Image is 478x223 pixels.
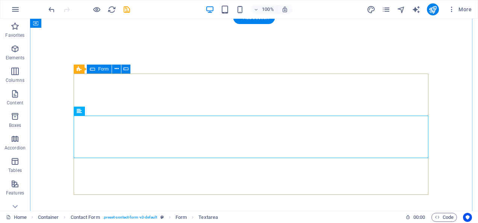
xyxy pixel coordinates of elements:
[5,32,24,38] p: Favorites
[419,214,420,220] span: :
[435,213,454,222] span: Code
[412,5,421,14] i: AI Writer
[251,5,277,14] button: 100%
[47,5,56,14] i: Undo: Delete elements (Ctrl+Z)
[262,5,274,14] h6: 100%
[98,67,109,71] span: Form
[107,5,116,14] button: reload
[47,5,56,14] button: undo
[431,213,457,222] button: Code
[445,3,475,15] button: More
[122,5,131,14] button: save
[382,5,390,14] i: Pages (Ctrl+Alt+S)
[7,100,23,106] p: Content
[9,122,21,128] p: Boxes
[5,145,26,151] p: Accordion
[160,215,164,219] i: This element is a customizable preset
[405,213,425,222] h6: Session time
[6,55,25,61] p: Elements
[428,5,437,14] i: Publish
[427,3,439,15] button: publish
[38,213,59,222] span: Click to select. Double-click to edit
[448,6,472,13] span: More
[397,5,405,14] i: Navigator
[413,213,425,222] span: 00 00
[71,213,100,222] span: Click to select. Double-click to edit
[8,167,22,173] p: Tables
[412,5,421,14] button: text_generator
[6,213,27,222] a: Click to cancel selection. Double-click to open Pages
[103,213,157,222] span: . preset-contact-form-v3-default
[463,213,472,222] button: Usercentrics
[6,190,24,196] p: Features
[367,5,375,14] i: Design (Ctrl+Alt+Y)
[175,213,187,222] span: Click to select. Double-click to edit
[198,213,218,222] span: Click to select. Double-click to edit
[367,5,376,14] button: design
[123,5,131,14] i: Save (Ctrl+S)
[6,77,24,83] p: Columns
[38,213,218,222] nav: breadcrumb
[107,5,116,14] i: Reload page
[382,5,391,14] button: pages
[397,5,406,14] button: navigator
